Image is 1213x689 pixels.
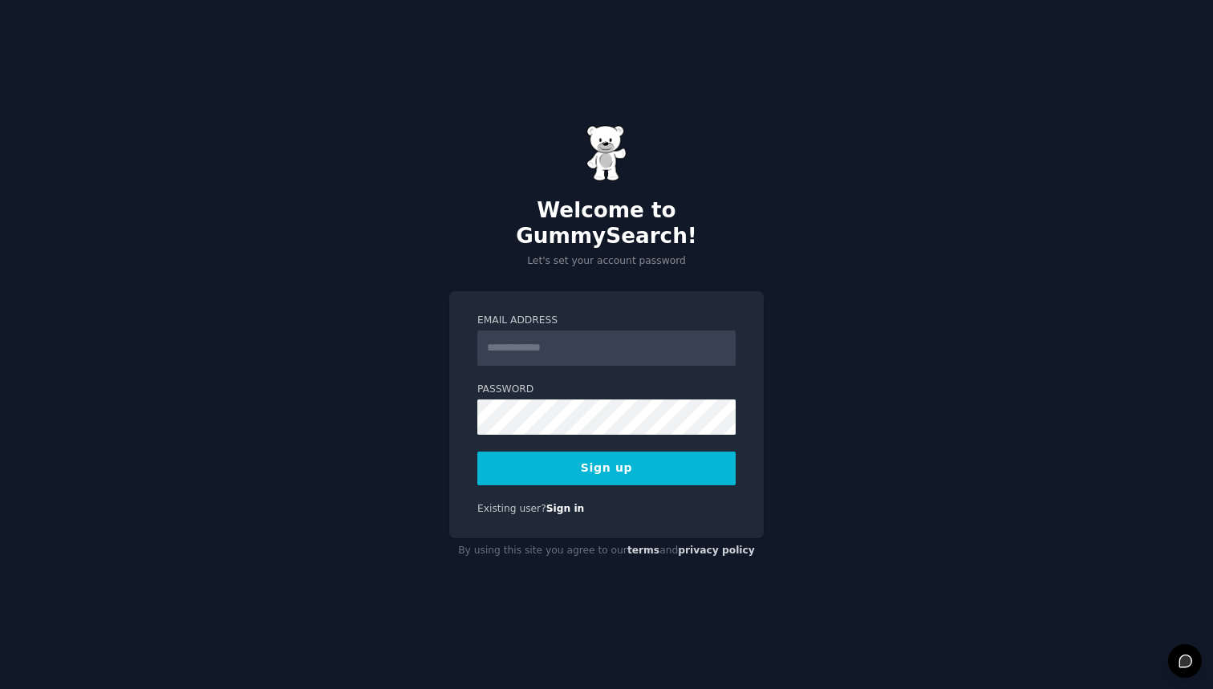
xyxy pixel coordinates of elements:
a: Sign in [546,503,585,514]
span: Existing user? [477,503,546,514]
a: privacy policy [678,545,755,556]
label: Password [477,383,736,397]
h2: Welcome to GummySearch! [449,198,764,249]
button: Sign up [477,452,736,485]
a: terms [627,545,659,556]
div: By using this site you agree to our and [449,538,764,564]
label: Email Address [477,314,736,328]
img: Gummy Bear [586,125,627,181]
p: Let's set your account password [449,254,764,269]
